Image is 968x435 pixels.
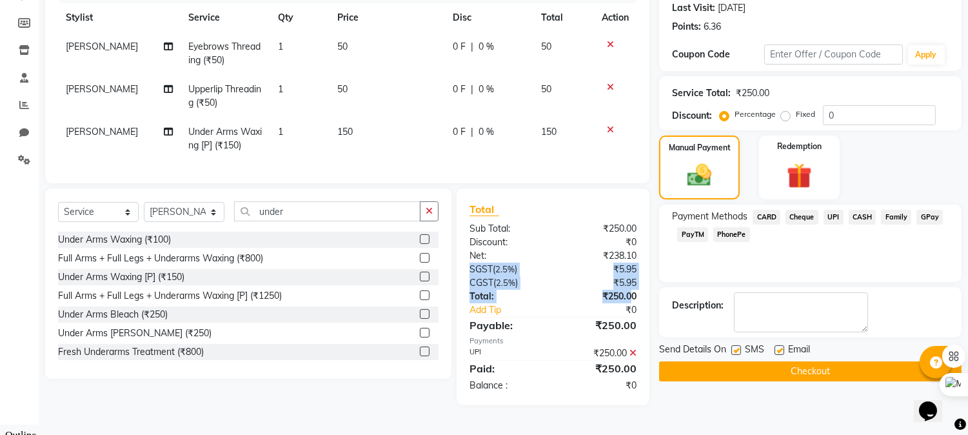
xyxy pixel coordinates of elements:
th: Service [181,3,271,32]
div: Payments [469,336,637,347]
span: [PERSON_NAME] [66,41,138,52]
div: Under Arms Waxing [P] (₹150) [58,270,184,284]
span: Email [788,343,810,359]
span: [PERSON_NAME] [66,126,138,137]
iframe: chat widget [914,383,955,422]
th: Total [534,3,595,32]
span: Family [881,210,911,225]
th: Action [594,3,637,32]
span: CGST [469,277,493,288]
span: 0 % [479,40,494,54]
span: 50 [542,83,552,95]
div: ( ) [460,263,553,276]
div: Description: [672,299,724,312]
input: Search or Scan [234,201,420,221]
span: PhonePe [713,227,750,242]
span: 0 F [453,40,466,54]
span: 0 % [479,83,494,96]
button: Checkout [659,361,962,381]
div: ₹250.00 [553,347,647,360]
label: Manual Payment [669,142,731,154]
span: 2.5% [496,278,515,288]
span: 0 F [453,125,466,139]
h3: Style [5,41,188,55]
span: 150 [542,126,557,137]
div: Outline [5,5,188,17]
th: Qty [270,3,330,32]
div: ₹5.95 [553,263,647,276]
img: _gift.svg [779,160,820,192]
th: Disc [445,3,533,32]
span: CARD [753,210,780,225]
div: Coupon Code [672,48,764,61]
div: Discount: [460,236,553,249]
div: ( ) [460,276,553,290]
div: Under Arms Waxing (₹100) [58,233,171,247]
div: Balance : [460,379,553,392]
div: Payable: [460,318,553,333]
div: UPI [460,347,553,360]
div: Service Total: [672,86,731,100]
div: ₹250.00 [553,222,647,236]
span: Total [469,203,499,216]
div: Under Arms Bleach (₹250) [58,308,168,321]
div: Under Arms [PERSON_NAME] (₹250) [58,327,212,340]
span: Send Details On [659,343,726,359]
span: 150 [337,126,353,137]
div: Sub Total: [460,222,553,236]
div: ₹0 [553,379,647,392]
div: Fresh Underarms Treatment (₹800) [58,345,204,359]
div: Discount: [672,109,712,123]
input: Enter Offer / Coupon Code [764,45,902,65]
span: Payment Methods [672,210,747,223]
span: Under Arms Waxing [P] (₹150) [189,126,262,151]
span: 1 [278,83,283,95]
span: | [471,40,473,54]
label: Fixed [796,108,815,120]
div: ₹238.10 [553,249,647,263]
span: 2.5% [495,264,515,274]
div: ₹250.00 [553,290,647,303]
div: ₹0 [569,303,647,317]
div: ₹0 [553,236,647,249]
span: 16 px [15,90,36,101]
div: Full Arms + Full Legs + Underarms Waxing (₹800) [58,252,263,265]
span: SMS [745,343,764,359]
span: 50 [337,83,348,95]
span: GPay [916,210,943,225]
a: Add Tip [460,303,569,317]
span: | [471,125,473,139]
span: | [471,83,473,96]
button: Apply [908,45,945,65]
div: ₹5.95 [553,276,647,290]
div: ₹250.00 [736,86,769,100]
span: 0 F [453,83,466,96]
span: UPI [824,210,844,225]
div: Total: [460,290,553,303]
span: Eyebrows Threading (₹50) [189,41,261,66]
img: _cash.svg [680,161,718,189]
span: 1 [278,41,283,52]
div: [DATE] [718,1,746,15]
th: Stylist [58,3,181,32]
span: 0 % [479,125,494,139]
a: Back to Top [19,17,70,28]
span: CASH [849,210,876,225]
div: Points: [672,20,701,34]
div: ₹250.00 [553,318,647,333]
span: Cheque [785,210,818,225]
span: SGST [469,263,493,275]
span: PayTM [677,227,708,242]
span: 50 [542,41,552,52]
label: Redemption [777,141,822,152]
th: Price [330,3,445,32]
div: Net: [460,249,553,263]
span: 50 [337,41,348,52]
div: Full Arms + Full Legs + Underarms Waxing [P] (₹1250) [58,289,282,303]
div: Last Visit: [672,1,715,15]
label: Font Size [5,78,44,89]
div: ₹250.00 [553,361,647,376]
span: [PERSON_NAME] [66,83,138,95]
span: 1 [278,126,283,137]
div: 6.36 [704,20,721,34]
